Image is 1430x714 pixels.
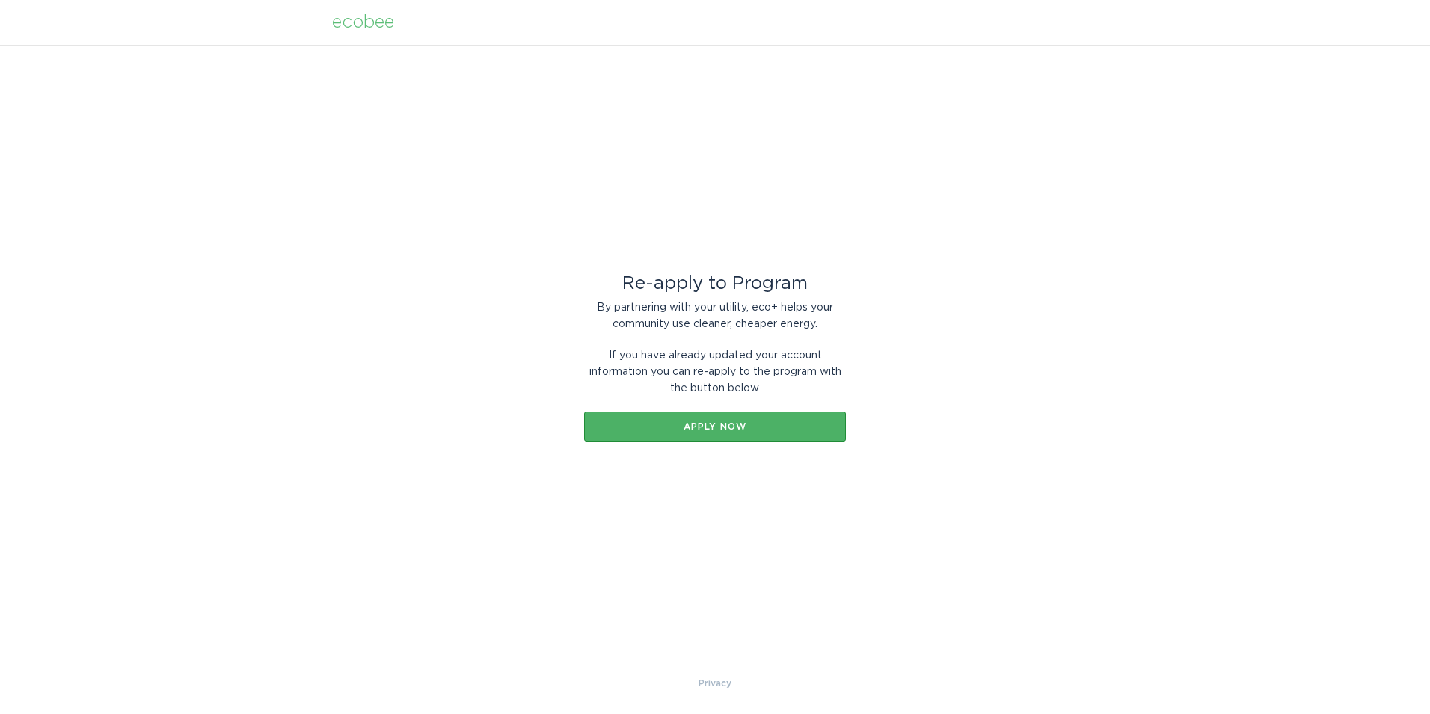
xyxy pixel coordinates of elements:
[332,14,394,31] div: ecobee
[699,675,731,692] a: Privacy Policy & Terms of Use
[584,299,846,332] div: By partnering with your utility, eco+ helps your community use cleaner, cheaper energy.
[584,347,846,397] div: If you have already updated your account information you can re-apply to the program with the but...
[584,412,846,442] button: Apply now
[584,275,846,292] div: Re-apply to Program
[592,422,838,431] div: Apply now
